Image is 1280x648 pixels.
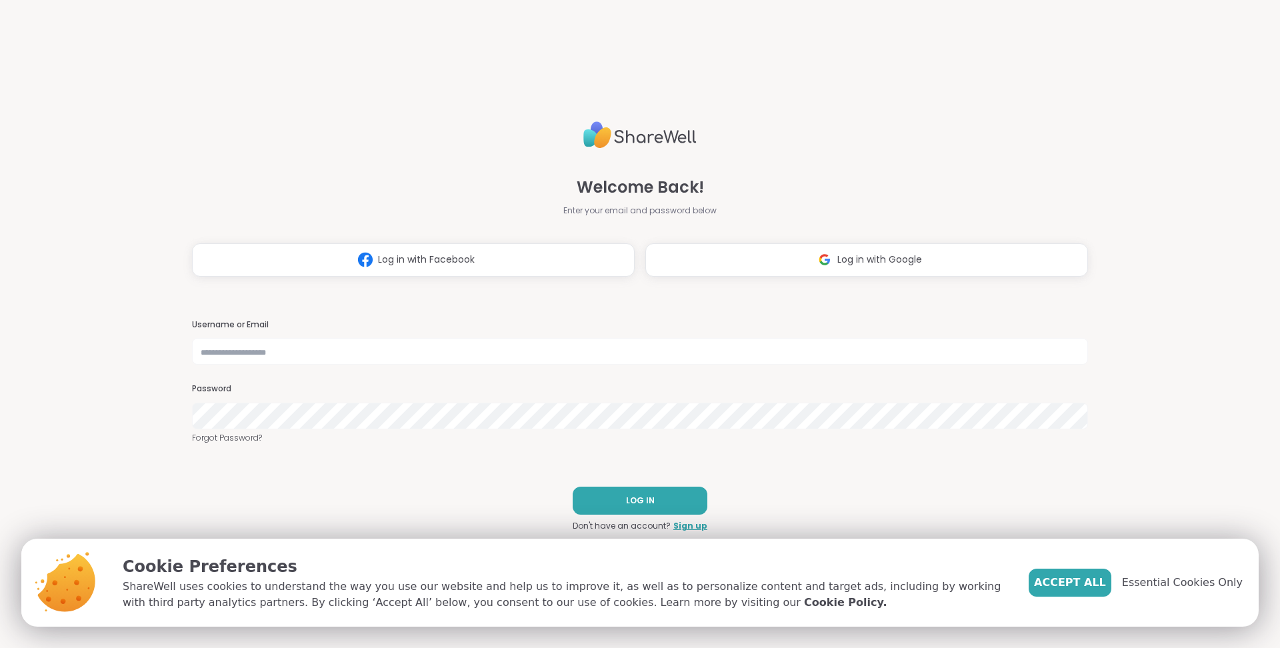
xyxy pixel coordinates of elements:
[192,243,635,277] button: Log in with Facebook
[573,487,707,515] button: LOG IN
[378,253,475,267] span: Log in with Facebook
[573,520,671,532] span: Don't have an account?
[353,247,378,272] img: ShareWell Logomark
[673,520,707,532] a: Sign up
[583,116,697,154] img: ShareWell Logo
[192,383,1088,395] h3: Password
[1122,575,1243,591] span: Essential Cookies Only
[563,205,717,217] span: Enter your email and password below
[804,595,887,611] a: Cookie Policy.
[123,555,1007,579] p: Cookie Preferences
[192,319,1088,331] h3: Username or Email
[123,579,1007,611] p: ShareWell uses cookies to understand the way you use our website and help us to improve it, as we...
[577,175,704,199] span: Welcome Back!
[645,243,1088,277] button: Log in with Google
[812,247,837,272] img: ShareWell Logomark
[837,253,922,267] span: Log in with Google
[192,432,1088,444] a: Forgot Password?
[1034,575,1106,591] span: Accept All
[1029,569,1111,597] button: Accept All
[626,495,655,507] span: LOG IN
